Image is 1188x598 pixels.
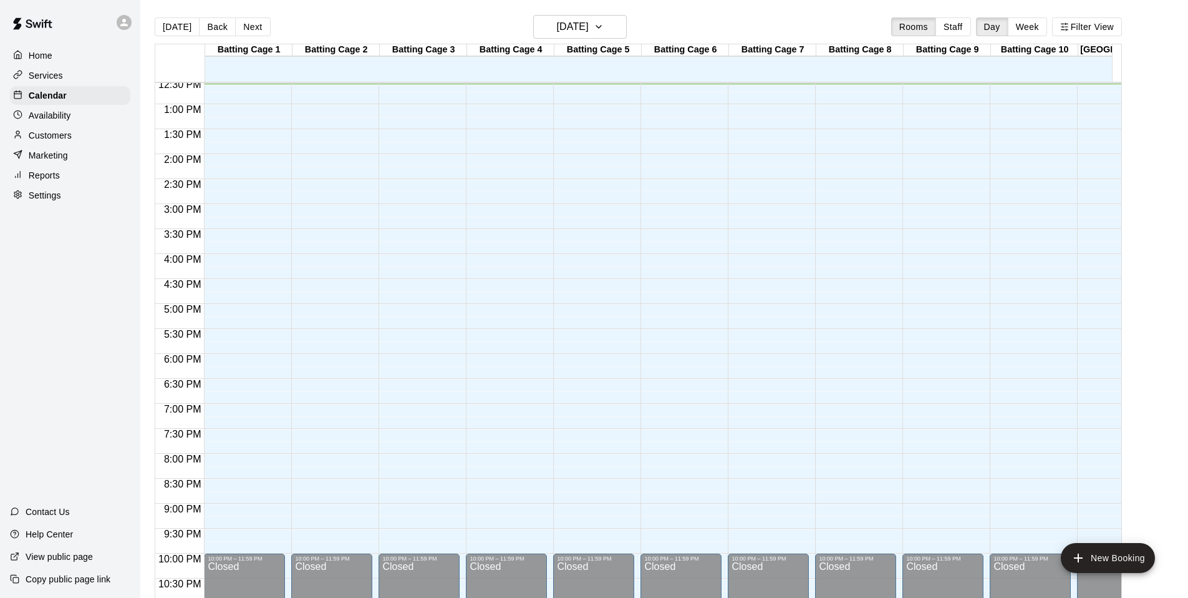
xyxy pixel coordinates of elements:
[161,304,205,315] span: 5:00 PM
[732,556,805,562] div: 10:00 PM – 11:59 PM
[161,354,205,365] span: 6:00 PM
[904,44,991,56] div: Batting Cage 9
[1052,17,1122,36] button: Filter View
[993,556,1067,562] div: 10:00 PM – 11:59 PM
[935,17,971,36] button: Staff
[161,179,205,190] span: 2:30 PM
[161,429,205,439] span: 7:30 PM
[29,49,52,62] p: Home
[155,17,200,36] button: [DATE]
[26,528,73,541] p: Help Center
[467,44,554,56] div: Batting Cage 4
[26,506,70,518] p: Contact Us
[161,479,205,489] span: 8:30 PM
[10,146,130,165] a: Marketing
[29,129,72,142] p: Customers
[161,329,205,340] span: 5:30 PM
[10,46,130,65] a: Home
[1078,44,1166,56] div: [GEOGRAPHIC_DATA]
[382,556,456,562] div: 10:00 PM – 11:59 PM
[295,556,369,562] div: 10:00 PM – 11:59 PM
[554,44,642,56] div: Batting Cage 5
[644,556,718,562] div: 10:00 PM – 11:59 PM
[557,18,589,36] h6: [DATE]
[557,556,630,562] div: 10:00 PM – 11:59 PM
[161,529,205,539] span: 9:30 PM
[161,504,205,514] span: 9:00 PM
[161,254,205,265] span: 4:00 PM
[155,554,204,564] span: 10:00 PM
[155,79,204,90] span: 12:30 PM
[235,17,270,36] button: Next
[816,44,904,56] div: Batting Cage 8
[991,44,1078,56] div: Batting Cage 10
[161,204,205,215] span: 3:00 PM
[10,186,130,205] a: Settings
[906,556,980,562] div: 10:00 PM – 11:59 PM
[10,126,130,145] a: Customers
[292,44,380,56] div: Batting Cage 2
[1061,543,1155,573] button: add
[161,404,205,414] span: 7:00 PM
[470,556,543,562] div: 10:00 PM – 11:59 PM
[161,129,205,140] span: 1:30 PM
[161,454,205,464] span: 8:00 PM
[29,109,71,122] p: Availability
[29,69,63,82] p: Services
[10,66,130,85] a: Services
[533,15,627,39] button: [DATE]
[26,551,93,563] p: View public page
[819,556,892,562] div: 10:00 PM – 11:59 PM
[380,44,467,56] div: Batting Cage 3
[161,379,205,390] span: 6:30 PM
[729,44,816,56] div: Batting Cage 7
[161,104,205,115] span: 1:00 PM
[29,89,67,102] p: Calendar
[10,86,130,105] a: Calendar
[10,166,130,185] a: Reports
[199,17,236,36] button: Back
[155,579,204,589] span: 10:30 PM
[205,44,292,56] div: Batting Cage 1
[161,154,205,165] span: 2:00 PM
[29,169,60,182] p: Reports
[976,17,1008,36] button: Day
[10,106,130,125] a: Availability
[642,44,729,56] div: Batting Cage 6
[1008,17,1047,36] button: Week
[161,229,205,240] span: 3:30 PM
[26,573,110,586] p: Copy public page link
[161,279,205,290] span: 4:30 PM
[29,149,68,162] p: Marketing
[208,556,281,562] div: 10:00 PM – 11:59 PM
[29,189,61,202] p: Settings
[891,17,936,36] button: Rooms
